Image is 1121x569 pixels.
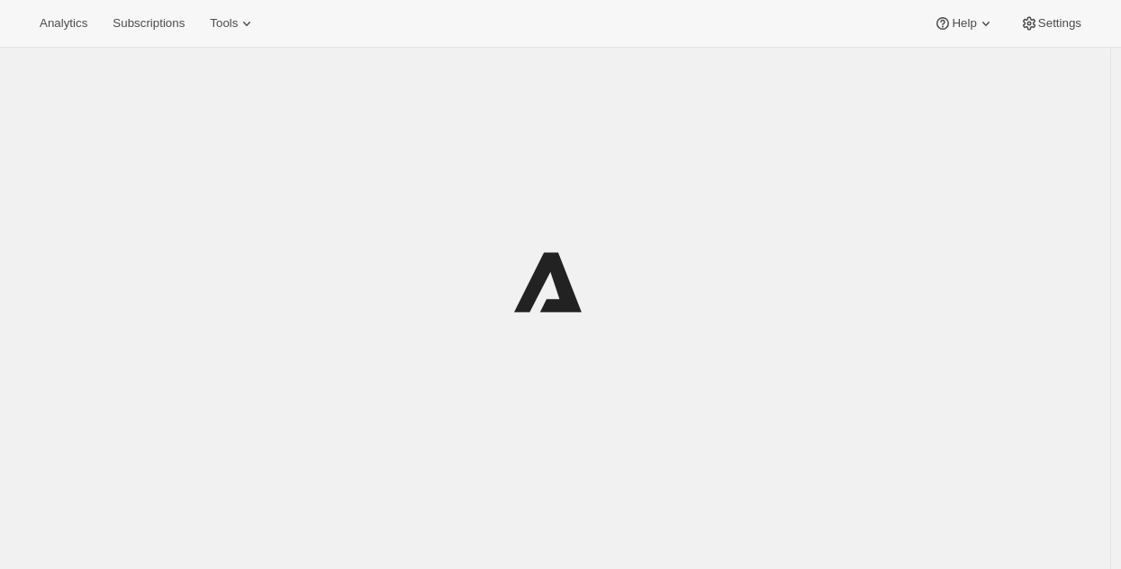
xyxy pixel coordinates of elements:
span: Subscriptions [113,16,185,31]
button: Analytics [29,11,98,36]
span: Tools [210,16,238,31]
button: Settings [1009,11,1092,36]
span: Analytics [40,16,87,31]
span: Help [952,16,976,31]
button: Subscriptions [102,11,195,36]
button: Help [923,11,1005,36]
button: Tools [199,11,267,36]
span: Settings [1038,16,1081,31]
